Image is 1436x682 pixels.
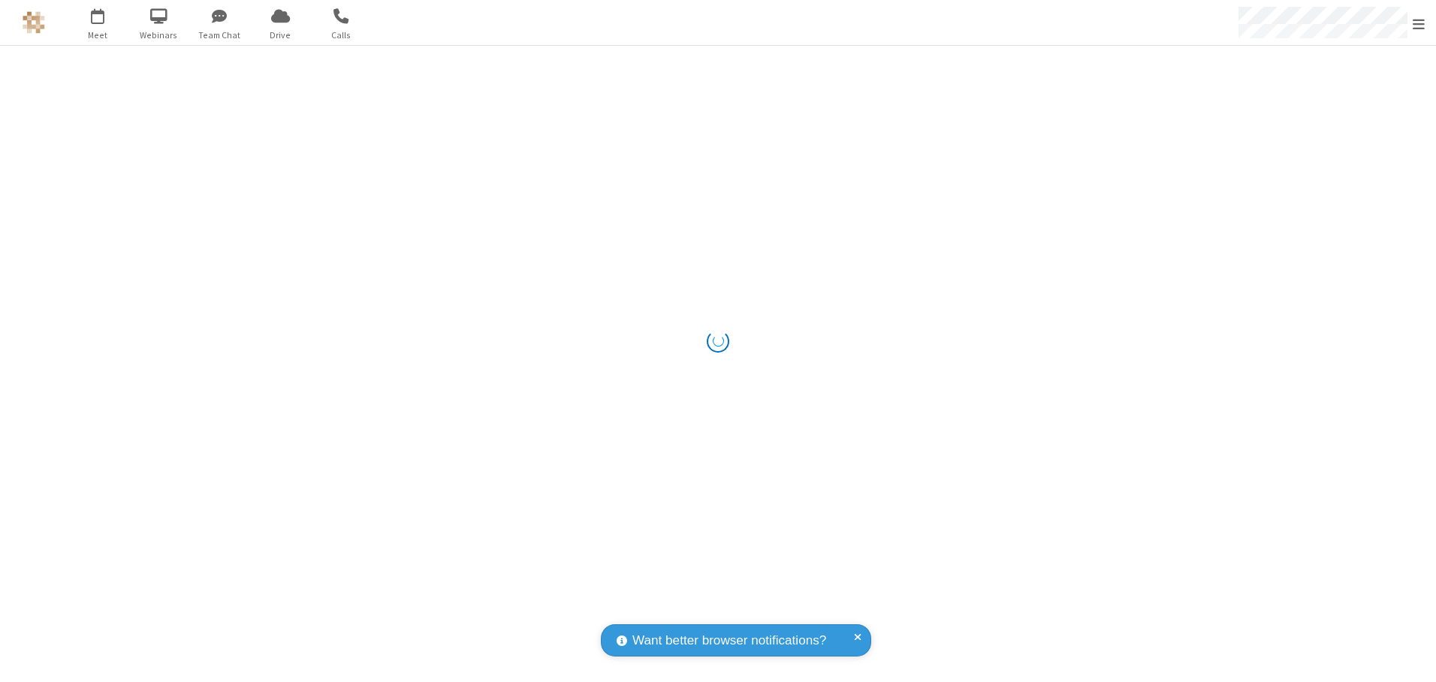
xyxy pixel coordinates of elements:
[131,29,187,42] span: Webinars
[70,29,126,42] span: Meet
[192,29,248,42] span: Team Chat
[252,29,309,42] span: Drive
[632,631,826,650] span: Want better browser notifications?
[313,29,370,42] span: Calls
[23,11,45,34] img: QA Selenium DO NOT DELETE OR CHANGE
